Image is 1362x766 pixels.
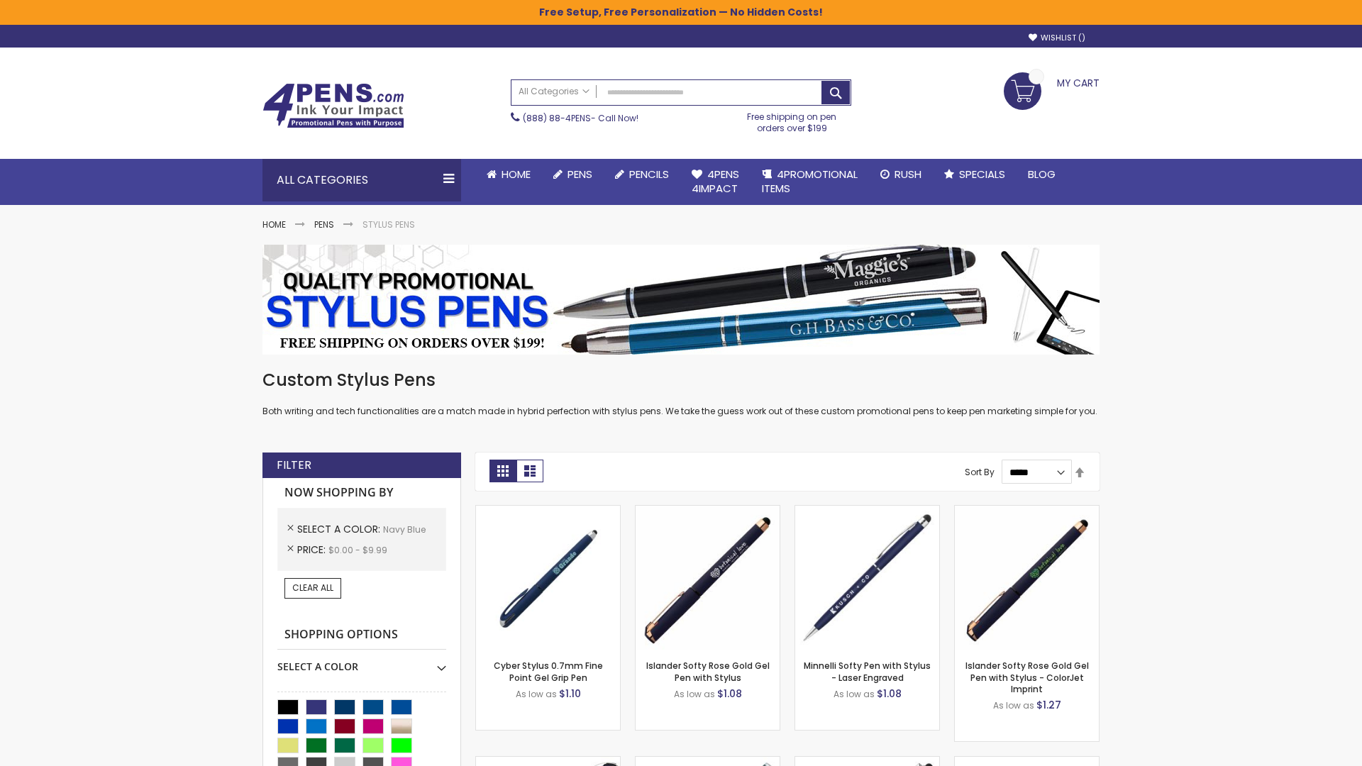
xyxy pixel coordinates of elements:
div: All Categories [262,159,461,201]
span: 4Pens 4impact [692,167,739,196]
a: Islander Softy Rose Gold Gel Pen with Stylus - ColorJet Imprint-Navy Blue [955,505,1099,517]
div: Free shipping on pen orders over $199 [733,106,852,134]
a: Specials [933,159,1017,190]
strong: Grid [489,460,516,482]
span: Rush [895,167,921,182]
span: $0.00 - $9.99 [328,544,387,556]
a: 4Pens4impact [680,159,751,205]
img: 4Pens Custom Pens and Promotional Products [262,83,404,128]
span: $1.08 [717,687,742,701]
strong: Stylus Pens [362,218,415,231]
a: Home [262,218,286,231]
a: Rush [869,159,933,190]
strong: Now Shopping by [277,478,446,508]
img: Islander Softy Rose Gold Gel Pen with Stylus-Navy Blue [636,506,780,650]
label: Sort By [965,466,995,478]
span: $1.08 [877,687,902,701]
span: Navy Blue [383,523,426,535]
span: As low as [516,688,557,700]
span: Clear All [292,582,333,594]
img: Stylus Pens [262,245,1100,355]
a: All Categories [511,80,597,104]
span: Price [297,543,328,557]
a: Islander Softy Rose Gold Gel Pen with Stylus [646,660,770,683]
a: 4PROMOTIONALITEMS [751,159,869,205]
a: Cyber Stylus 0.7mm Fine Point Gel Grip Pen [494,660,603,683]
span: 4PROMOTIONAL ITEMS [762,167,858,196]
span: As low as [674,688,715,700]
a: Wishlist [1029,33,1085,43]
strong: Filter [277,457,311,473]
a: Home [475,159,542,190]
a: Cyber Stylus 0.7mm Fine Point Gel Grip Pen-Navy Blue [476,505,620,517]
a: Minnelli Softy Pen with Stylus - Laser Engraved [804,660,931,683]
h1: Custom Stylus Pens [262,369,1100,392]
span: $1.27 [1036,698,1061,712]
a: Pencils [604,159,680,190]
a: Pens [542,159,604,190]
a: Islander Softy Rose Gold Gel Pen with Stylus-Navy Blue [636,505,780,517]
div: Select A Color [277,650,446,674]
a: Clear All [284,578,341,598]
span: $1.10 [559,687,581,701]
img: Minnelli Softy Pen with Stylus - Laser Engraved-Navy Blue [795,506,939,650]
a: Minnelli Softy Pen with Stylus - Laser Engraved-Navy Blue [795,505,939,517]
span: As low as [993,699,1034,711]
div: Both writing and tech functionalities are a match made in hybrid perfection with stylus pens. We ... [262,369,1100,418]
span: Pencils [629,167,669,182]
span: Select A Color [297,522,383,536]
span: Specials [959,167,1005,182]
span: Home [502,167,531,182]
strong: Shopping Options [277,620,446,650]
img: Cyber Stylus 0.7mm Fine Point Gel Grip Pen-Navy Blue [476,506,620,650]
span: Blog [1028,167,1056,182]
a: (888) 88-4PENS [523,112,591,124]
a: Blog [1017,159,1067,190]
span: - Call Now! [523,112,638,124]
span: Pens [567,167,592,182]
a: Pens [314,218,334,231]
span: As low as [834,688,875,700]
span: All Categories [519,86,589,97]
img: Islander Softy Rose Gold Gel Pen with Stylus - ColorJet Imprint-Navy Blue [955,506,1099,650]
a: Islander Softy Rose Gold Gel Pen with Stylus - ColorJet Imprint [965,660,1089,694]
